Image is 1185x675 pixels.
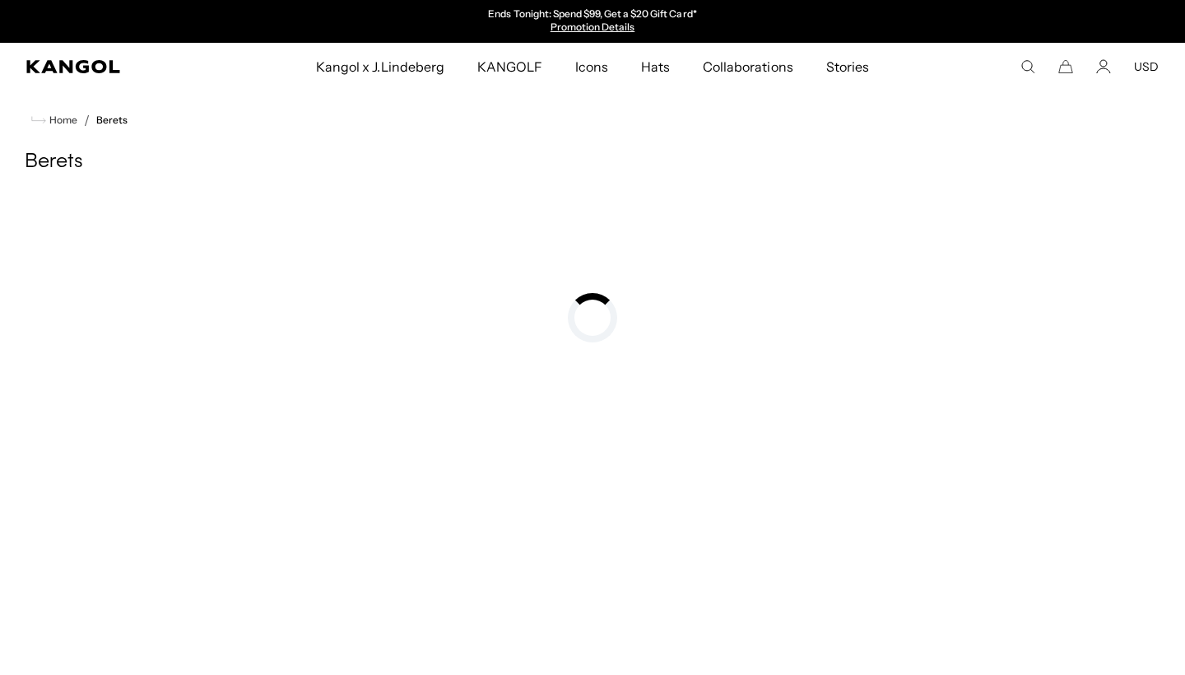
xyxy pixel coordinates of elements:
span: Icons [575,43,608,91]
a: Promotion Details [551,21,634,33]
a: Kangol x J.Lindeberg [300,43,461,91]
a: KANGOLF [461,43,559,91]
summary: Search here [1020,59,1035,74]
div: 1 of 2 [423,8,762,35]
h1: Berets [25,150,1160,175]
span: Hats [641,43,670,91]
span: Kangol x J.Lindeberg [316,43,444,91]
a: Account [1096,59,1111,74]
a: Hats [625,43,686,91]
span: Collaborations [703,43,792,91]
a: Berets [96,114,128,126]
li: / [77,110,90,130]
span: Stories [826,43,869,91]
a: Home [31,113,77,128]
a: Icons [559,43,625,91]
span: KANGOLF [477,43,542,91]
p: Ends Tonight: Spend $99, Get a $20 Gift Card* [488,8,696,21]
a: Collaborations [686,43,809,91]
button: USD [1134,59,1159,74]
a: Kangol [26,60,208,73]
slideshow-component: Announcement bar [423,8,762,35]
span: Home [46,114,77,126]
button: Cart [1058,59,1073,74]
div: Announcement [423,8,762,35]
a: Stories [810,43,885,91]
